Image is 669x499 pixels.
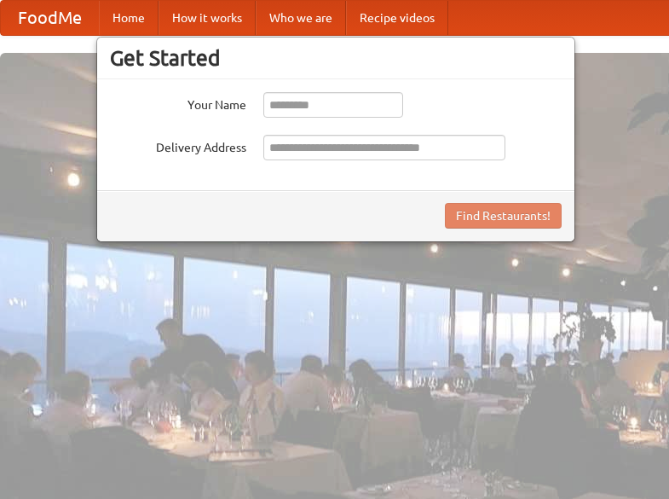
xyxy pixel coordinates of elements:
[99,1,159,35] a: Home
[110,92,246,113] label: Your Name
[1,1,99,35] a: FoodMe
[445,203,562,229] button: Find Restaurants!
[159,1,256,35] a: How it works
[256,1,346,35] a: Who we are
[110,135,246,156] label: Delivery Address
[346,1,448,35] a: Recipe videos
[110,45,562,71] h3: Get Started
